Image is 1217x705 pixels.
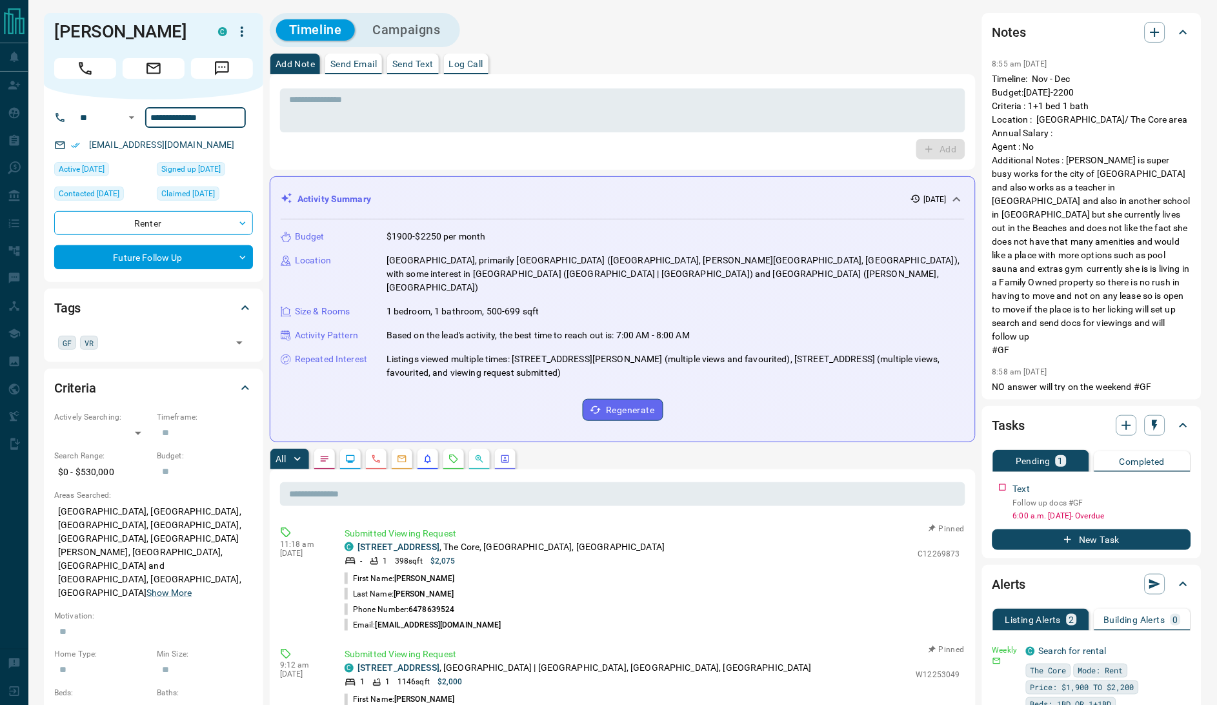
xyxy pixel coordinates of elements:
div: Notes [992,17,1191,48]
p: Activity Summary [297,192,371,206]
p: Motivation: [54,610,253,622]
p: Listing Alerts [1005,615,1061,624]
div: Future Follow Up [54,245,253,269]
button: Open [230,334,248,352]
div: Renter [54,211,253,235]
svg: Email Verified [71,141,80,150]
p: [GEOGRAPHIC_DATA], [GEOGRAPHIC_DATA], [GEOGRAPHIC_DATA], [GEOGRAPHIC_DATA], [GEOGRAPHIC_DATA], [G... [54,501,253,604]
p: Weekly [992,645,1018,657]
h2: Criteria [54,378,96,398]
p: $2,075 [430,555,456,567]
p: Size & Rooms [295,305,350,318]
span: Message [191,58,253,79]
p: Beds: [54,688,150,699]
p: Repeated Interest [295,352,367,366]
span: 6478639524 [408,605,454,614]
p: [DATE] [280,670,325,679]
h2: Notes [992,22,1026,43]
a: [STREET_ADDRESS] [357,542,439,552]
span: The Core [1031,664,1067,677]
p: Building Alerts [1104,615,1165,624]
p: 9:12 am [280,661,325,670]
div: Tasks [992,410,1191,441]
h2: Tasks [992,415,1025,436]
svg: Emails [397,454,407,464]
p: [DATE] [280,549,325,558]
p: - [360,555,362,567]
button: Campaigns [360,19,454,41]
svg: Calls [371,454,381,464]
p: 2 [1069,615,1074,624]
span: Signed up [DATE] [161,163,221,176]
svg: Listing Alerts [423,454,433,464]
p: Activity Pattern [295,329,358,342]
div: Mon Dec 30 2024 [157,187,253,205]
svg: Notes [319,454,330,464]
p: 0 [1173,615,1178,624]
p: 1 [385,677,390,688]
p: Home Type: [54,649,150,660]
p: Budget: [157,450,253,462]
span: Contacted [DATE] [59,187,119,200]
button: Open [124,110,139,125]
p: Timeline: Nov - Dec Budget:[DATE]-2200 Criteria : 1+1 bed 1 bath Location : [GEOGRAPHIC_DATA]/ Th... [992,72,1191,357]
p: [DATE] [923,194,947,205]
p: $1900-$2250 per month [387,230,486,243]
div: condos.ca [345,664,354,673]
div: Wed Oct 08 2025 [54,162,150,180]
a: [STREET_ADDRESS] [357,663,439,673]
p: [GEOGRAPHIC_DATA], primarily [GEOGRAPHIC_DATA] ([GEOGRAPHIC_DATA], [PERSON_NAME][GEOGRAPHIC_DATA]... [387,254,965,294]
p: Listings viewed multiple times: [STREET_ADDRESS][PERSON_NAME] (multiple views and favourited), [S... [387,352,965,380]
p: NO answer will try on the weekend #GF [992,380,1191,394]
p: Send Email [330,59,377,68]
p: Completed [1120,457,1165,466]
p: C12269873 [918,548,960,560]
button: New Task [992,529,1191,550]
p: $0 - $530,000 [54,462,150,483]
span: VR [85,336,94,349]
span: Claimed [DATE] [161,187,215,200]
h1: [PERSON_NAME] [54,21,199,42]
p: , The Core, [GEOGRAPHIC_DATA], [GEOGRAPHIC_DATA] [357,540,665,554]
p: 6:00 a.m. [DATE] - Overdue [1013,510,1191,522]
p: , [GEOGRAPHIC_DATA] | [GEOGRAPHIC_DATA], [GEOGRAPHIC_DATA], [GEOGRAPHIC_DATA] [357,662,812,675]
span: Mode: Rent [1078,664,1123,677]
svg: Requests [448,454,459,464]
h2: Tags [54,298,81,318]
svg: Agent Actions [500,454,510,464]
span: [PERSON_NAME] [394,589,454,598]
div: Sun Jan 08 2023 [157,162,253,180]
p: Budget [295,230,325,243]
span: Price: $1,900 TO $2,200 [1031,681,1134,694]
span: [PERSON_NAME] [394,695,454,704]
p: Based on the lead's activity, the best time to reach out is: 7:00 AM - 8:00 AM [387,329,690,342]
div: Criteria [54,373,253,404]
button: Show More [146,586,192,600]
p: Email: [345,619,501,631]
div: Thu Oct 09 2025 [54,187,150,205]
p: 1 [383,555,387,567]
p: 8:55 am [DATE] [992,59,1047,68]
svg: Opportunities [474,454,485,464]
p: W12253049 [916,669,960,681]
div: Alerts [992,569,1191,600]
p: Timeframe: [157,411,253,423]
p: Last Name: [345,588,454,600]
p: Search Range: [54,450,150,462]
p: Follow up docs #GF [1013,497,1191,509]
p: Send Text [392,59,434,68]
p: Submitted Viewing Request [345,527,960,540]
span: [PERSON_NAME] [394,574,454,583]
p: Pending [1016,456,1051,465]
p: Baths: [157,688,253,699]
p: All [276,455,286,464]
div: condos.ca [218,27,227,36]
div: condos.ca [1026,647,1035,656]
button: Regenerate [583,399,663,421]
span: Active [DATE] [59,163,105,176]
span: Email [123,58,185,79]
p: Phone Number: [345,604,455,615]
p: Location [295,254,331,267]
div: Activity Summary[DATE] [281,187,965,211]
p: Min Size: [157,649,253,660]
